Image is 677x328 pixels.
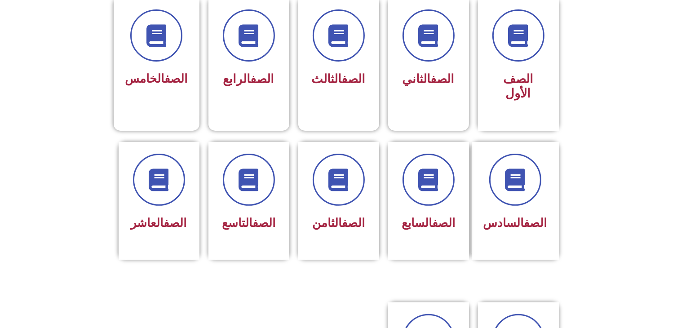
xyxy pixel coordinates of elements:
a: الصف [252,216,275,230]
span: السابع [402,216,455,230]
a: الصف [251,72,274,86]
span: التاسع [222,216,275,230]
a: الصف [524,216,547,230]
a: الصف [342,216,365,230]
span: الثامن [312,216,365,230]
a: الصف [164,216,187,230]
span: الصف الأول [503,72,533,101]
span: الثالث [312,72,366,86]
span: الرابع [223,72,274,86]
span: الثاني [403,72,455,86]
a: الصف [432,216,455,230]
a: الصف [342,72,366,86]
span: السادس [483,216,547,230]
a: الصف [165,72,188,85]
span: الخامس [125,72,188,85]
a: الصف [431,72,455,86]
span: العاشر [131,216,187,230]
